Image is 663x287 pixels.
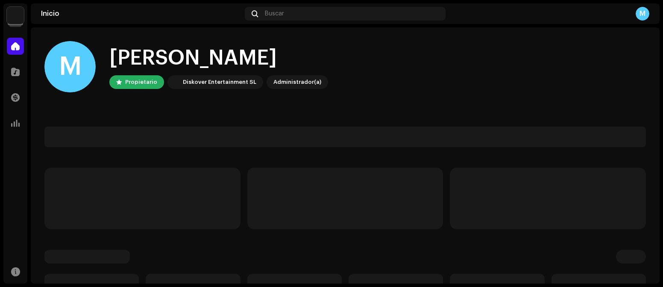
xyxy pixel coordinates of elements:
div: Propietario [125,77,157,87]
div: Inicio [41,10,241,17]
div: Diskover Entertainment SL [183,77,256,87]
img: 297a105e-aa6c-4183-9ff4-27133c00f2e2 [169,77,179,87]
span: Buscar [265,10,284,17]
div: Administrador(a) [273,77,321,87]
div: [PERSON_NAME] [109,44,328,72]
img: 297a105e-aa6c-4183-9ff4-27133c00f2e2 [7,7,24,24]
div: M [44,41,96,92]
div: M [636,7,649,21]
